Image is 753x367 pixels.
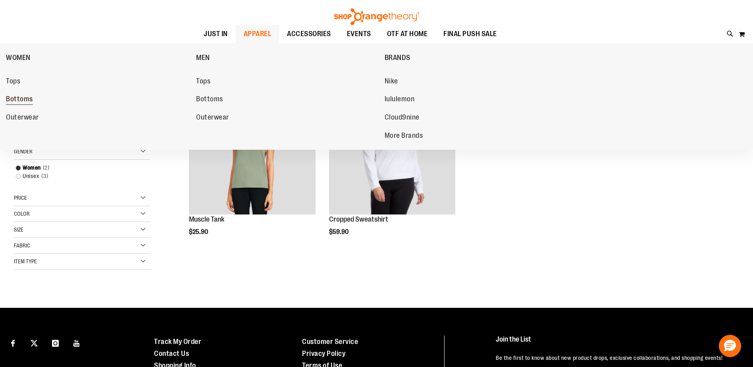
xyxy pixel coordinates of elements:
a: FINAL PUSH SALE [435,25,505,43]
span: WOMEN [6,54,31,64]
span: More Brands [385,131,423,141]
div: product [325,84,459,255]
a: JUST IN [196,25,236,43]
span: Price [14,195,27,201]
img: Muscle Tank [189,88,315,214]
span: Bottoms [196,95,223,105]
a: Women2 [12,164,143,172]
button: Hello, have a question? Let’s chat. [719,335,741,357]
a: EVENTS [339,25,379,43]
a: Front of 2024 Q3 Balanced Basic Womens Cropped SweatshirtNEW [329,88,455,215]
a: BRANDS [385,47,571,68]
a: MEN [196,47,380,68]
span: $25.90 [189,228,209,236]
a: WOMEN [6,47,192,68]
a: Muscle Tank [189,215,224,223]
a: Visit our Facebook page [6,336,20,350]
a: Outerwear [6,110,188,125]
a: Cropped Sweatshirt [329,215,388,223]
a: Visit our Youtube page [70,336,84,350]
a: Tops [6,74,188,89]
a: APPAREL [236,25,279,43]
span: FINAL PUSH SALE [443,25,497,43]
span: Outerwear [6,113,39,123]
a: OTF AT HOME [379,25,436,43]
div: product [185,84,319,255]
span: EVENTS [347,25,371,43]
span: Item Type [14,258,37,265]
a: Visit our Instagram page [48,336,62,350]
span: APPAREL [244,25,272,43]
span: lululemon [385,95,415,105]
h4: Join the List [496,336,735,350]
a: Track My Order [154,338,201,346]
span: Color [14,211,30,217]
span: $59.90 [329,228,350,236]
a: Muscle TankNEW [189,88,315,215]
span: Tops [196,77,210,87]
span: Outerwear [196,113,229,123]
span: Gender [14,148,33,155]
a: Bottoms [6,92,188,106]
a: Privacy Policy [302,350,345,357]
p: Be the first to know about new product drops, exclusive collaborations, and shopping events! [496,354,735,362]
span: 3 [39,172,50,180]
span: Size [14,226,23,233]
a: Contact Us [154,350,189,357]
span: JUST IN [204,25,228,43]
span: ACCESSORIES [287,25,331,43]
span: Bottoms [6,95,33,105]
span: MEN [196,54,210,64]
a: Unisex3 [12,172,143,180]
img: Front of 2024 Q3 Balanced Basic Womens Cropped Sweatshirt [329,88,455,214]
span: OTF AT HOME [387,25,428,43]
a: ACCESSORIES [279,25,339,43]
span: Fabric [14,242,30,249]
a: Customer Service [302,338,358,346]
img: Twitter [31,340,38,347]
span: Tops [6,77,20,87]
a: Visit our X page [27,336,41,350]
span: BRANDS [385,54,410,64]
span: Nike [385,77,398,87]
img: Shop Orangetheory [333,8,420,25]
span: Cloud9nine [385,113,420,123]
span: 2 [41,164,52,172]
